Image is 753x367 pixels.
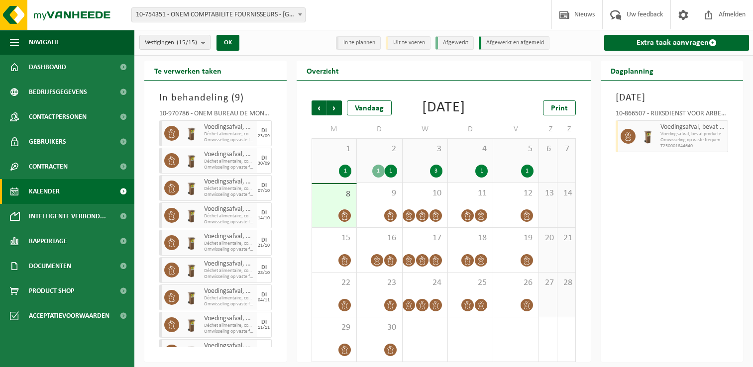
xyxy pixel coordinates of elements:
[408,233,442,244] span: 17
[204,165,254,171] span: Omwisseling op vaste frequentie (incl. verwerking)
[544,233,552,244] span: 20
[403,120,448,138] td: W
[448,120,493,138] td: D
[184,317,199,332] img: WB-0140-HPE-BN-01
[204,137,254,143] span: Omwisseling op vaste frequentie (incl. verwerking)
[204,323,254,329] span: Déchet alimentaire, contenant des produits d'origine animale
[258,243,270,248] div: 21/10
[498,144,533,155] span: 5
[261,183,267,188] div: DI
[184,208,199,223] img: WB-0140-HPE-BN-01
[29,129,66,154] span: Gebruikers
[641,129,655,144] img: WB-0140-HPE-BN-01
[297,61,349,80] h2: Overzicht
[261,128,267,134] div: DI
[327,100,342,115] span: Volgende
[543,100,576,115] a: Print
[336,36,381,50] li: In te plannen
[362,322,397,333] span: 30
[362,144,397,155] span: 2
[204,192,254,198] span: Omwisseling op vaste frequentie (incl. verwerking)
[616,91,728,105] h3: [DATE]
[616,110,728,120] div: 10-866507 - RIJKSDIENST VOOR ARBEID/[GEOGRAPHIC_DATA] - [GEOGRAPHIC_DATA]
[139,35,211,50] button: Vestigingen(15/15)
[29,30,60,55] span: Navigatie
[317,322,351,333] span: 29
[204,159,254,165] span: Déchet alimentaire, contenant des produits d'origine animale
[184,345,199,360] img: WB-0140-HPE-BN-01
[258,134,270,139] div: 23/09
[539,120,557,138] td: Z
[479,36,549,50] li: Afgewerkt en afgemeld
[604,35,749,51] a: Extra taak aanvragen
[204,151,254,159] span: Voedingsafval, bevat producten van dierlijke oorsprong, onverpakt, categorie 3
[258,216,270,221] div: 14/10
[453,233,488,244] span: 18
[204,342,254,350] span: Voedingsafval, bevat producten van dierlijke oorsprong, onverpakt, categorie 3
[493,120,538,138] td: V
[184,290,199,305] img: WB-0140-HPE-BN-01
[204,268,254,274] span: Déchet alimentaire, contenant des produits d'origine animale
[204,315,254,323] span: Voedingsafval, bevat producten van dierlijke oorsprong, onverpakt, categorie 3
[408,277,442,288] span: 24
[159,110,272,120] div: 10-970786 - ONEM BUREAU DE MONS - [GEOGRAPHIC_DATA]
[498,188,533,199] span: 12
[261,210,267,216] div: DI
[204,287,254,295] span: Voedingsafval, bevat producten van dierlijke oorsprong, onverpakt, categorie 3
[660,143,725,149] span: T250001844640
[317,144,351,155] span: 1
[430,165,442,178] div: 3
[29,254,71,278] span: Documenten
[261,265,267,271] div: DI
[453,144,488,155] span: 4
[29,154,68,179] span: Contracten
[145,35,197,50] span: Vestigingen
[261,319,267,325] div: DI
[339,165,351,178] div: 1
[184,263,199,277] img: WB-0140-HPE-BN-01
[551,104,568,112] span: Print
[317,189,351,200] span: 8
[562,144,570,155] span: 7
[562,233,570,244] span: 21
[261,347,267,353] div: DI
[132,8,305,22] span: 10-754351 - ONEM COMPTABILITE FOURNISSEURS - BRUXELLES
[204,131,254,137] span: Déchet alimentaire, contenant des produits d'origine animale
[204,329,254,335] span: Omwisseling op vaste frequentie (incl. verwerking)
[312,120,357,138] td: M
[258,161,270,166] div: 30/09
[216,35,239,51] button: OK
[408,144,442,155] span: 3
[312,100,326,115] span: Vorige
[204,247,254,253] span: Omwisseling op vaste frequentie (incl. verwerking)
[29,55,66,80] span: Dashboard
[544,188,552,199] span: 13
[408,188,442,199] span: 10
[544,144,552,155] span: 6
[258,325,270,330] div: 11/11
[204,213,254,219] span: Déchet alimentaire, contenant des produits d'origine animale
[317,277,351,288] span: 22
[557,120,576,138] td: Z
[204,274,254,280] span: Omwisseling op vaste frequentie (incl. verwerking)
[29,104,87,129] span: Contactpersonen
[235,93,240,103] span: 9
[29,179,60,204] span: Kalender
[159,91,272,105] h3: In behandeling ( )
[660,131,725,137] span: Voedingsafval, bevat producten van dierlijke oorsprong, onve
[29,278,74,303] span: Product Shop
[562,188,570,199] span: 14
[258,188,270,193] div: 07/10
[435,36,474,50] li: Afgewerkt
[204,123,254,131] span: Voedingsafval, bevat producten van dierlijke oorsprong, onverpakt, categorie 3
[347,100,392,115] div: Vandaag
[258,271,270,275] div: 28/10
[357,120,402,138] td: D
[498,277,533,288] span: 26
[362,233,397,244] span: 16
[660,123,725,131] span: Voedingsafval, bevat producten van dierlijke oorsprong, onverpakt, categorie 3
[204,219,254,225] span: Omwisseling op vaste frequentie (incl. verwerking)
[177,39,197,46] count: (15/15)
[562,277,570,288] span: 28
[204,241,254,247] span: Déchet alimentaire, contenant des produits d'origine animale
